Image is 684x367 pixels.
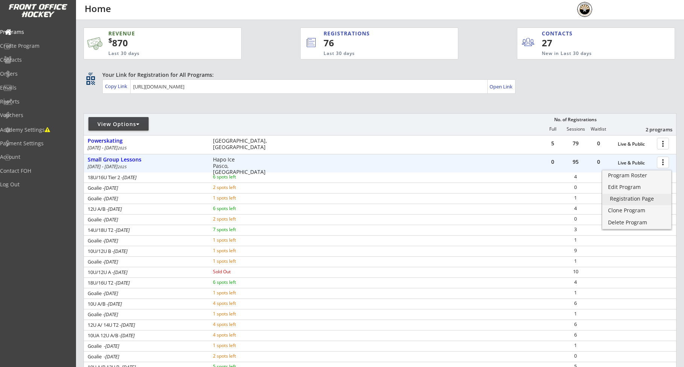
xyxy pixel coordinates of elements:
[213,259,261,263] div: 1 spots left
[114,248,128,254] em: [DATE]
[108,30,205,37] div: REVENUE
[88,175,203,180] div: 18U/16U Tier 2 -
[541,159,564,164] div: 0
[564,322,587,327] div: 6
[213,322,261,327] div: 4 spots left
[104,290,118,297] em: [DATE]
[104,184,118,191] em: [DATE]
[324,50,427,57] div: Last 30 days
[88,270,203,275] div: 10U/12U A -
[108,37,217,49] div: 870
[213,238,261,242] div: 1 spots left
[88,344,203,349] div: Goalie -
[108,50,205,57] div: Last 30 days
[213,354,261,358] div: 2 spots left
[213,333,261,337] div: 4 spots left
[587,141,610,146] div: 0
[564,238,587,242] div: 1
[104,311,118,318] em: [DATE]
[104,216,118,223] em: [DATE]
[564,311,587,316] div: 1
[608,220,666,225] div: Delete Program
[85,75,96,86] button: qr_code
[88,138,205,144] div: Powerskating
[564,269,587,274] div: 10
[121,332,135,339] em: [DATE]
[618,142,653,147] div: Live & Public
[618,160,653,166] div: Live & Public
[564,141,587,146] div: 79
[657,138,669,149] button: more_vert
[564,301,587,306] div: 6
[88,217,203,222] div: Goalie -
[608,184,666,190] div: Edit Program
[564,259,587,263] div: 1
[213,291,261,295] div: 1 spots left
[564,195,587,200] div: 1
[564,343,587,348] div: 1
[602,171,671,182] a: Program Roster
[564,248,587,253] div: 9
[608,173,666,178] div: Program Roster
[213,343,261,348] div: 1 spots left
[213,157,272,175] div: Hapo Ice Pasco, [GEOGRAPHIC_DATA]
[108,206,122,212] em: [DATE]
[121,321,135,328] em: [DATE]
[213,280,261,285] div: 6 spots left
[564,206,587,211] div: 4
[542,37,588,49] div: 27
[633,126,672,133] div: 2 programs
[564,227,587,232] div: 3
[88,312,203,317] div: Goalie -
[213,227,261,232] div: 7 spots left
[88,146,203,150] div: [DATE] - [DATE]
[657,157,669,168] button: more_vert
[88,302,203,306] div: 10U A/B -
[489,81,513,92] a: Open Link
[602,194,671,205] a: Registration Page
[88,157,205,163] div: Small Group Lessons
[564,216,587,221] div: 0
[108,36,112,45] sup: $
[564,174,587,179] div: 4
[105,83,129,90] div: Copy Link
[105,343,119,349] em: [DATE]
[88,249,203,254] div: 10U/12U B -
[542,30,576,37] div: CONTACTS
[104,195,118,202] em: [DATE]
[564,126,587,132] div: Sessions
[114,269,128,276] em: [DATE]
[213,175,261,179] div: 6 spots left
[213,196,261,200] div: 1 spots left
[608,208,666,213] div: Clone Program
[564,290,587,295] div: 1
[587,159,610,164] div: 0
[88,323,203,327] div: 12U A/ 14U T2 -
[88,280,203,285] div: 18U/16U T2 -
[542,50,640,57] div: New in Last 30 days
[489,84,513,90] div: Open Link
[541,126,564,132] div: Full
[116,227,130,233] em: [DATE]
[541,141,564,146] div: 5
[602,182,671,193] a: Edit Program
[587,126,610,132] div: Waitlist
[564,159,587,164] div: 95
[123,174,137,181] em: [DATE]
[213,301,261,306] div: 4 spots left
[213,312,261,316] div: 1 spots left
[118,145,127,151] em: 2025
[213,138,272,151] div: [GEOGRAPHIC_DATA], [GEOGRAPHIC_DATA]
[564,353,587,358] div: 0
[88,196,203,201] div: Goalie -
[213,270,261,274] div: Sold Out
[324,37,433,49] div: 76
[610,196,664,201] div: Registration Page
[564,280,587,285] div: 4
[564,332,587,337] div: 6
[213,217,261,221] div: 2 spots left
[88,354,203,359] div: Goalie -
[116,279,130,286] em: [DATE]
[108,300,122,307] em: [DATE]
[552,117,599,122] div: No. of Registrations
